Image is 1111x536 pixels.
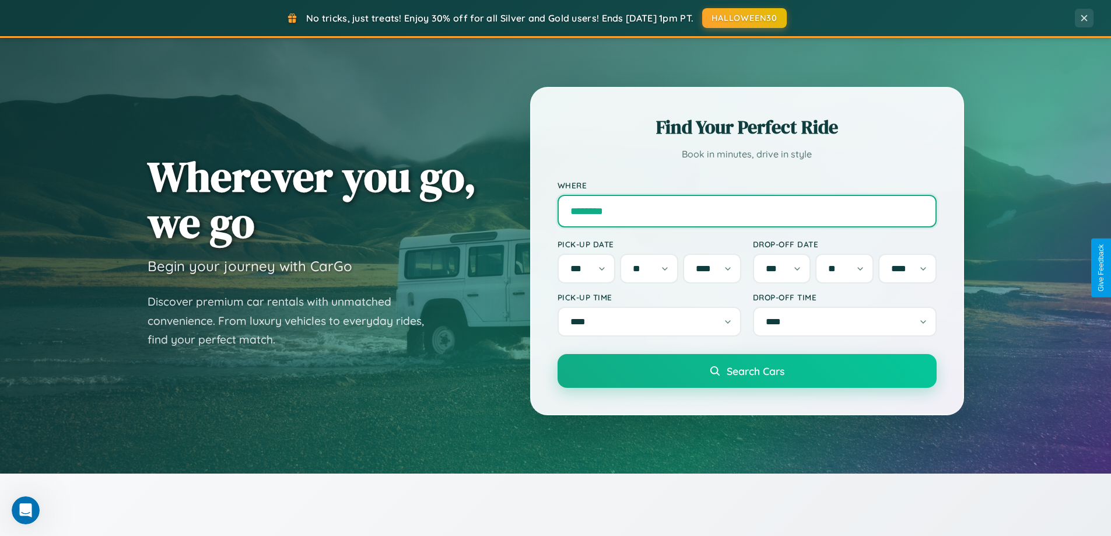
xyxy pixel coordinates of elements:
[1097,244,1105,292] div: Give Feedback
[306,12,693,24] span: No tricks, just treats! Enjoy 30% off for all Silver and Gold users! Ends [DATE] 1pm PT.
[558,114,937,140] h2: Find Your Perfect Ride
[558,146,937,163] p: Book in minutes, drive in style
[753,292,937,302] label: Drop-off Time
[148,292,439,349] p: Discover premium car rentals with unmatched convenience. From luxury vehicles to everyday rides, ...
[558,354,937,388] button: Search Cars
[558,180,937,190] label: Where
[558,292,741,302] label: Pick-up Time
[727,365,784,377] span: Search Cars
[148,257,352,275] h3: Begin your journey with CarGo
[148,153,476,246] h1: Wherever you go, we go
[702,8,787,28] button: HALLOWEEN30
[558,239,741,249] label: Pick-up Date
[753,239,937,249] label: Drop-off Date
[12,496,40,524] iframe: Intercom live chat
